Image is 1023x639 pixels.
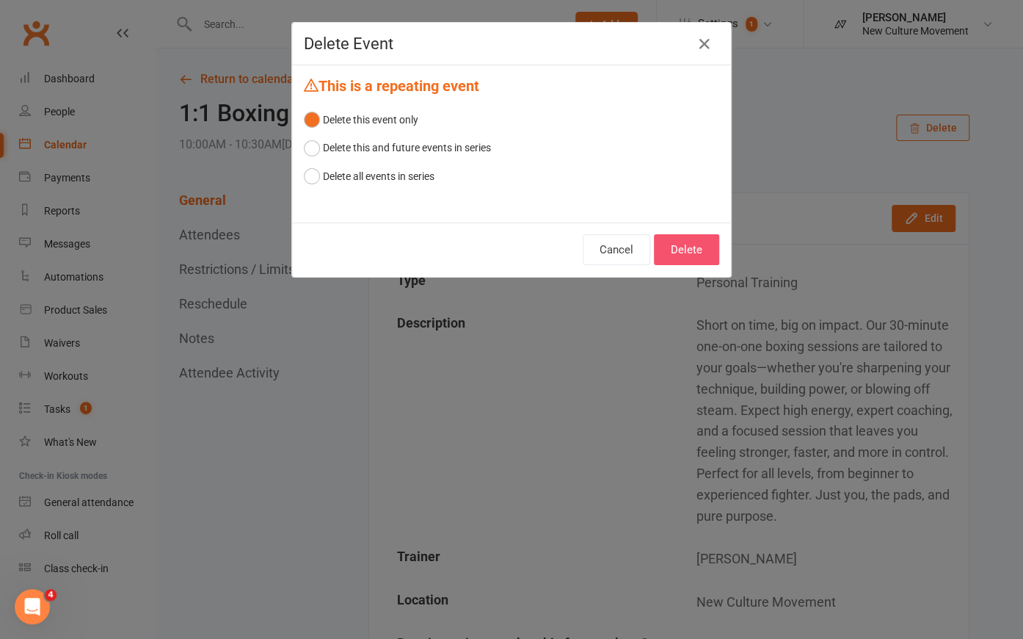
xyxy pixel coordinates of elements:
[693,32,716,56] button: Close
[15,589,50,624] iframe: Intercom live chat
[304,35,719,53] h4: Delete Event
[583,234,650,265] button: Cancel
[304,162,434,190] button: Delete all events in series
[45,589,57,601] span: 4
[654,234,719,265] button: Delete
[304,134,491,162] button: Delete this and future events in series
[304,106,418,134] button: Delete this event only
[304,77,719,94] h4: This is a repeating event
